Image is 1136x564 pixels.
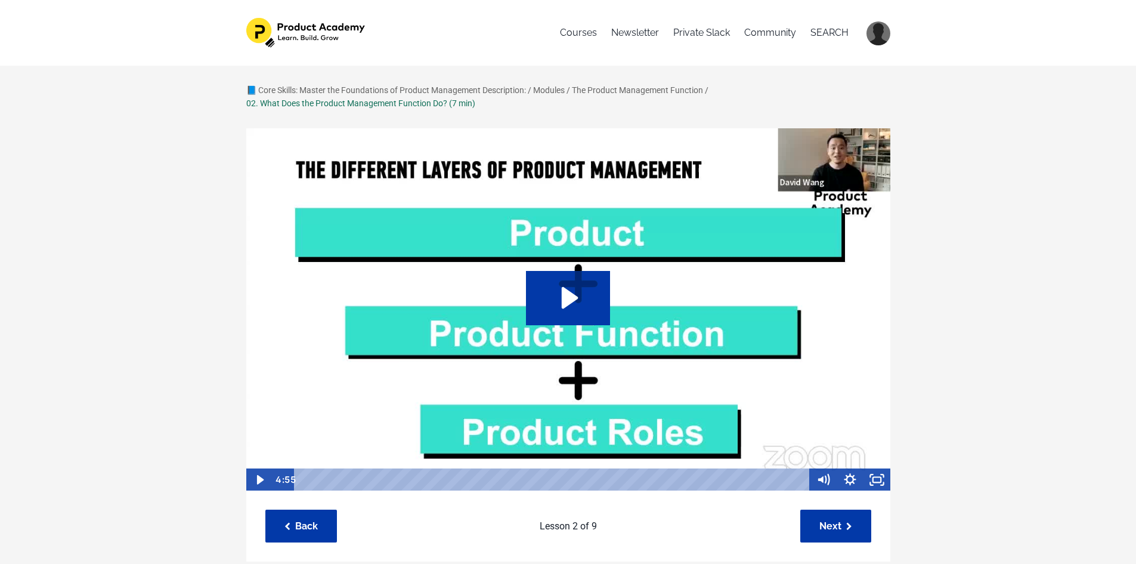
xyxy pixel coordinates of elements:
div: / [528,84,531,97]
div: 02. What Does the Product Management Function Do? (7 min) [246,97,475,110]
div: / [705,84,708,97]
a: Back [265,510,337,543]
img: 1e4575b-f30f-f7bc-803-1053f84514_582dc3fb-c1b0-4259-95ab-5487f20d86c3.png [246,18,367,48]
a: Newsletter [611,18,659,48]
div: / [567,84,570,97]
div: Playbar [304,469,803,491]
a: Private Slack [673,18,730,48]
a: Courses [560,18,597,48]
button: Show settings menu [837,469,863,491]
p: Lesson 2 of 9 [343,519,794,534]
button: Play Video: file-uploads/sites/127338/video/3c1de8-d706-162b-eb4-245a23ed44ed_1.1_Three_Different... [526,271,610,325]
button: Fullscreen [863,469,890,491]
button: Play Video [246,469,273,491]
a: SEARCH [810,18,849,48]
a: Community [744,18,796,48]
a: Modules [533,85,565,95]
button: Mute [810,469,837,491]
a: Next [800,510,871,543]
a: The Product Management Function [572,85,703,95]
a: 📘 Core Skills: Master the Foundations of Product Management Description: [246,85,526,95]
img: c09fbb7e94211bd97a8ab03566e2c778 [866,21,890,45]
